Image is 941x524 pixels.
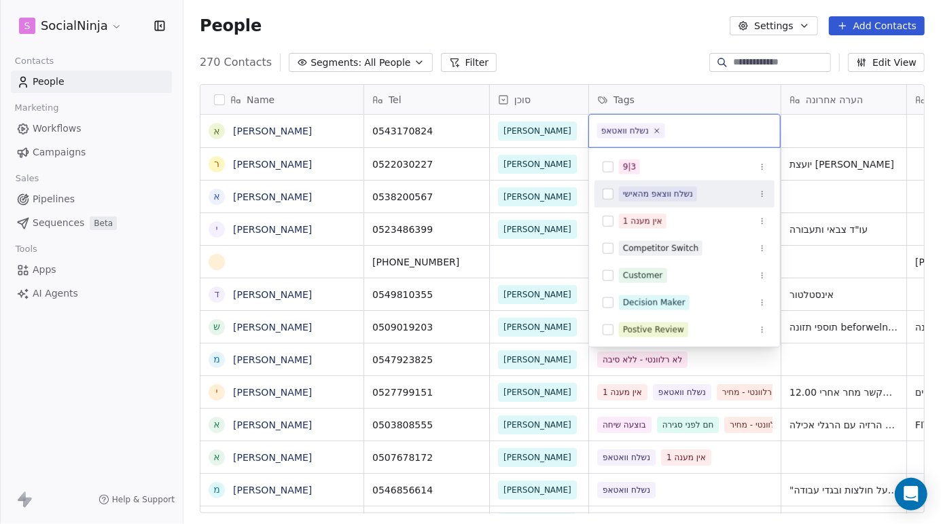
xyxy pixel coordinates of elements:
[623,324,684,336] div: Postive Review
[623,188,693,200] div: נשלח ווצאפ מהאישי
[623,269,663,282] div: Customer
[601,125,649,137] div: נשלח וואטאפ
[623,242,698,255] div: Competitor Switch
[623,297,686,309] div: Decision Maker
[623,161,636,173] div: 9|3
[623,215,662,227] div: אין מענה 1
